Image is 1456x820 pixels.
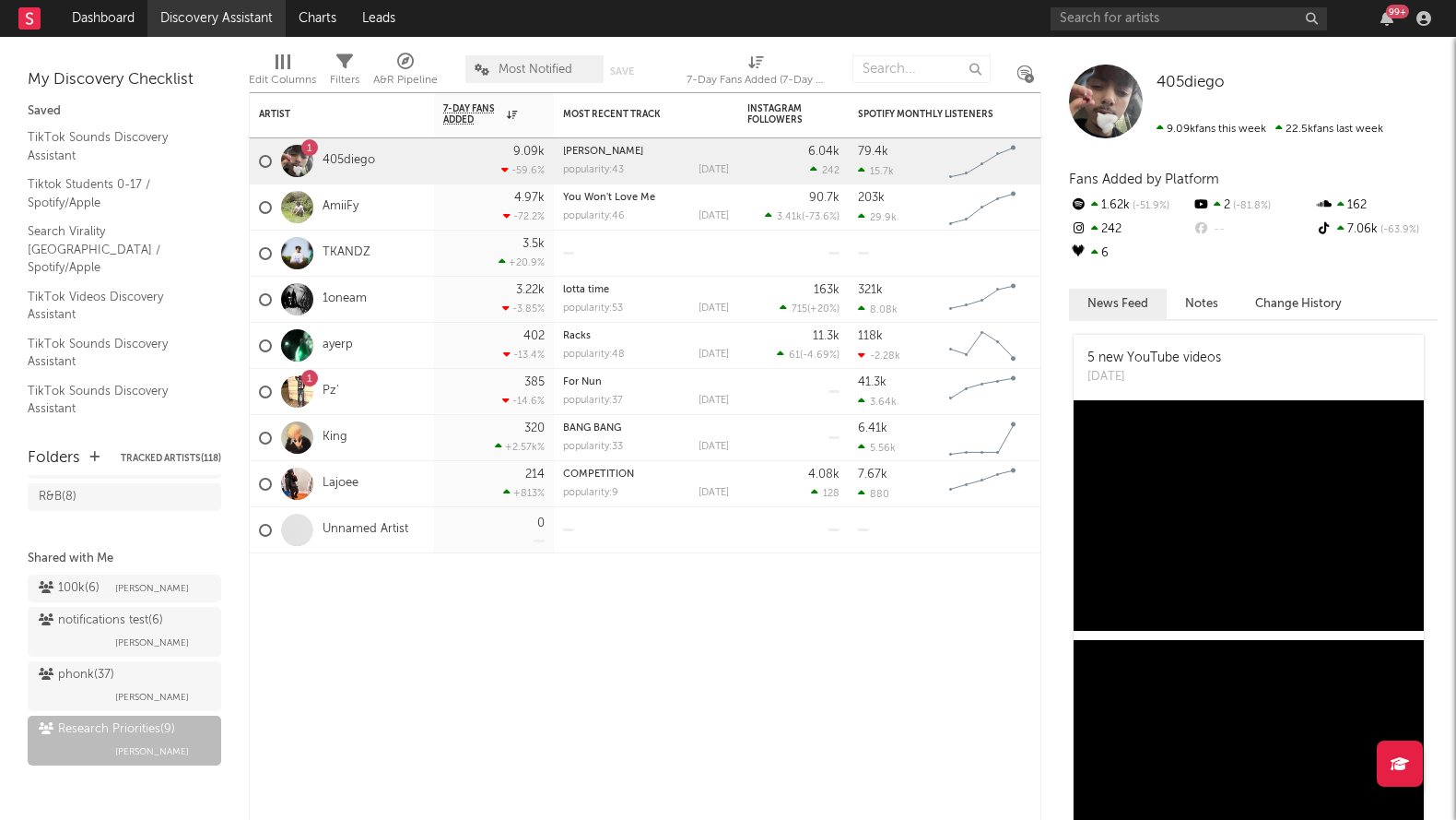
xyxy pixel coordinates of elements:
div: 15.7k [858,165,894,177]
div: A&R Pipeline [373,46,438,100]
span: Fans Added by Platform [1069,172,1219,186]
a: notifications test(6)[PERSON_NAME] [28,607,221,657]
div: ( ) [765,210,840,222]
svg: Chart title [941,323,1024,369]
div: Research Priorities ( 9 ) [39,719,175,741]
span: Most Notified [499,64,572,76]
div: 100k ( 6 ) [39,577,100,600]
div: 4.08k [808,469,840,481]
div: Folders [28,447,80,469]
div: 203k [858,192,885,204]
button: Notes [1167,289,1237,319]
div: BANG BANG [563,423,729,434]
div: 880 [858,488,889,500]
div: For Nun [563,377,729,387]
span: 715 [792,304,807,315]
div: A&R Pipeline [373,69,438,91]
div: -3.85 % [502,303,545,315]
div: Racks [563,331,729,341]
button: Save [610,66,634,77]
div: 29.9k [858,211,897,223]
a: 100k(6)[PERSON_NAME] [28,575,221,602]
button: Tracked Artists(118) [121,454,221,463]
span: +20 % [810,304,837,315]
a: TikTok Videos Discovery Assistant [28,287,203,325]
a: R&B(8) [28,483,221,511]
div: 3.22k [516,284,545,296]
span: [PERSON_NAME] [115,686,189,708]
div: 214 [525,469,545,481]
div: Spotify Monthly Listeners [858,109,996,120]
div: [DATE] [1087,368,1221,386]
div: lotta time [563,285,729,295]
div: +2.57k % [495,441,545,453]
div: 99 + [1386,5,1409,18]
a: 405diego [1157,74,1225,92]
div: [DATE] [699,396,729,406]
div: -2.28k [858,350,900,362]
div: 5.56k [858,442,896,454]
div: R&B ( 8 ) [39,486,76,508]
a: Lajoee [323,476,358,492]
a: TKANDZ [323,245,370,261]
span: -73.6 % [804,212,837,222]
span: 128 [823,489,840,499]
a: King [323,430,347,446]
span: [PERSON_NAME] [115,577,189,600]
div: Most Recent Track [563,109,701,120]
div: popularity: 37 [563,396,623,406]
div: 242 [1069,218,1192,242]
div: 6 [1069,242,1192,266]
div: +20.9 % [499,256,545,268]
span: 61 [789,351,800,361]
span: 9.09k fans this week [1157,124,1266,135]
div: 8.08k [858,303,898,315]
div: popularity: 33 [563,442,623,452]
a: Unnamed Artist [323,522,408,538]
span: 3.41k [777,212,802,222]
div: 7-Day Fans Added (7-Day Fans Added) [687,46,825,100]
div: ( ) [777,349,840,361]
svg: Chart title [941,415,1024,461]
span: -51.9 % [1130,201,1169,211]
a: TikTok Sounds Discovery Assistant [28,127,203,165]
span: -4.69 % [803,351,837,361]
div: phonk ( 37 ) [39,664,114,686]
div: 118k [858,330,883,342]
div: popularity: 53 [563,303,623,314]
a: Research Priorities(9)[PERSON_NAME] [28,716,221,766]
div: -72.2 % [503,210,545,222]
span: 7-Day Fans Added [443,103,502,125]
div: 9.09k [513,146,545,158]
a: 405diego [323,153,375,169]
div: -59.6 % [501,164,545,176]
button: 99+ [1380,11,1393,26]
span: [PERSON_NAME] [115,632,189,654]
div: Artist [259,109,397,120]
div: 3.5k [523,238,545,250]
div: 402 [523,330,545,342]
div: Filters [330,69,359,91]
div: -13.4 % [503,349,545,361]
div: -14.6 % [502,395,545,407]
span: -81.8 % [1230,201,1271,211]
div: 7-Day Fans Added (7-Day Fans Added) [687,69,825,91]
div: [DATE] [699,165,729,175]
div: 79.4k [858,146,888,158]
div: [DATE] [699,303,729,314]
div: Instagram Followers [747,103,812,125]
a: TikTok Sounds Discovery Assistant [28,381,203,419]
input: Search for artists [1051,7,1327,30]
div: Edit Columns [249,69,316,91]
div: COMPETITION [563,469,729,480]
a: 1oneam [323,291,367,307]
svg: Chart title [941,461,1024,507]
div: 4.97k [514,192,545,204]
a: [PERSON_NAME] [563,147,643,157]
div: popularity: 9 [563,488,618,498]
div: Saved [28,101,221,123]
div: 11.3k [813,330,840,342]
a: Search Virality [GEOGRAPHIC_DATA] / Spotify/Apple [28,221,203,278]
div: -- [1192,218,1314,242]
div: popularity: 46 [563,211,625,221]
